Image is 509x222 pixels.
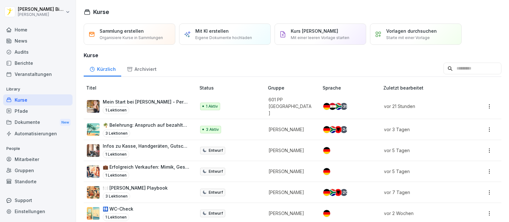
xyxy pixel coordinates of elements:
p: 1 Lektionen [103,106,129,114]
img: al.svg [335,126,342,133]
p: [PERSON_NAME] [268,126,313,133]
p: Starte mit einer Vorlage [386,35,430,41]
p: 💼 Erfolgreich Verkaufen: Mimik, Gestik und Verkaufspaare [103,164,189,170]
div: + 39 [340,103,347,110]
a: Kurse [3,94,73,105]
h3: Kurse [84,51,501,59]
a: Berichte [3,57,73,69]
p: Status [199,84,265,91]
p: Entwurf [209,190,223,195]
p: [PERSON_NAME] [268,189,313,196]
p: Sammlung erstellen [100,28,144,34]
p: Zuletzt bearbeitet [383,84,471,91]
p: 🍽️ [PERSON_NAME] Playbook [103,185,168,191]
p: 1 Lektionen [103,213,129,221]
a: News [3,35,73,46]
img: h2mn30dzzrvbhtu8twl9he0v.png [87,144,100,157]
a: DokumenteNew [3,117,73,128]
p: [PERSON_NAME] [268,168,313,175]
p: vor 5 Tagen [384,168,464,175]
p: Infos zu Kasse, Handgeräten, Gutscheinhandling [103,143,189,149]
img: de.svg [323,103,330,110]
p: 601 PP [GEOGRAPHIC_DATA] [268,96,313,116]
p: Organisiere Kurse in Sammlungen [100,35,163,41]
p: 3 Lektionen [103,130,130,137]
p: vor 21 Stunden [384,103,464,110]
h1: Kurse [93,8,109,16]
img: de.svg [323,210,330,217]
a: Home [3,24,73,35]
a: Einstellungen [3,206,73,217]
p: vor 5 Tagen [384,147,464,154]
div: Support [3,195,73,206]
img: de.svg [323,147,330,154]
p: Kurs [PERSON_NAME] [291,28,338,34]
a: Standorte [3,176,73,187]
img: za.svg [329,189,336,196]
p: vor 7 Tagen [384,189,464,196]
p: [PERSON_NAME] [18,12,64,17]
img: al.svg [335,189,342,196]
p: Eigene Dokumente hochladen [195,35,252,41]
p: Mein Start bei [PERSON_NAME] - Personalfragebogen [103,98,189,105]
p: Vorlagen durchsuchen [386,28,437,34]
img: s9mc00x6ussfrb3lxoajtb4r.png [87,123,100,136]
a: Mitarbeiter [3,154,73,165]
a: Archiviert [121,60,162,77]
a: Gruppen [3,165,73,176]
a: Automatisierungen [3,128,73,139]
p: Entwurf [209,169,223,174]
p: 1 Aktiv [206,104,218,109]
p: 1 Lektionen [103,172,129,179]
p: Sprache [323,84,381,91]
img: de.svg [323,168,330,175]
img: de.svg [323,126,330,133]
p: Titel [86,84,197,91]
p: vor 2 Wochen [384,210,464,217]
p: Entwurf [209,148,223,153]
p: People [3,144,73,154]
p: Mit KI erstellen [195,28,229,34]
a: Audits [3,46,73,57]
div: New [60,119,71,126]
img: za.svg [329,126,336,133]
p: Library [3,84,73,94]
a: Kürzlich [84,60,121,77]
img: v92xrh78m80z1ixos6u0k3dt.png [87,207,100,220]
a: Pfade [3,105,73,117]
p: 1 Lektionen [103,151,129,158]
img: fus0lrw6br91euh7ojuq1zn4.png [87,186,100,199]
p: [PERSON_NAME] [268,147,313,154]
p: [PERSON_NAME] [268,210,313,217]
div: Dokumente [3,117,73,128]
img: aaay8cu0h1hwaqqp9269xjan.png [87,100,100,113]
p: Entwurf [209,211,223,216]
p: [PERSON_NAME] Bierstedt [18,7,64,12]
p: Mit einer leeren Vorlage starten [291,35,349,41]
p: 3 Lektionen [103,192,130,200]
p: vor 3 Tagen [384,126,464,133]
p: 🌴 Belehrung: Anspruch auf bezahlten Erholungsurlaub und [PERSON_NAME] [103,122,189,128]
img: elhrexh7bm1zs7xeh2a9f3un.png [87,165,100,178]
img: de.svg [323,189,330,196]
p: 🚻 WC-Check [103,205,133,212]
div: + 24 [340,126,347,133]
img: za.svg [335,103,342,110]
a: Veranstaltungen [3,69,73,80]
img: eg.svg [329,103,336,110]
div: + 20 [340,189,347,196]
